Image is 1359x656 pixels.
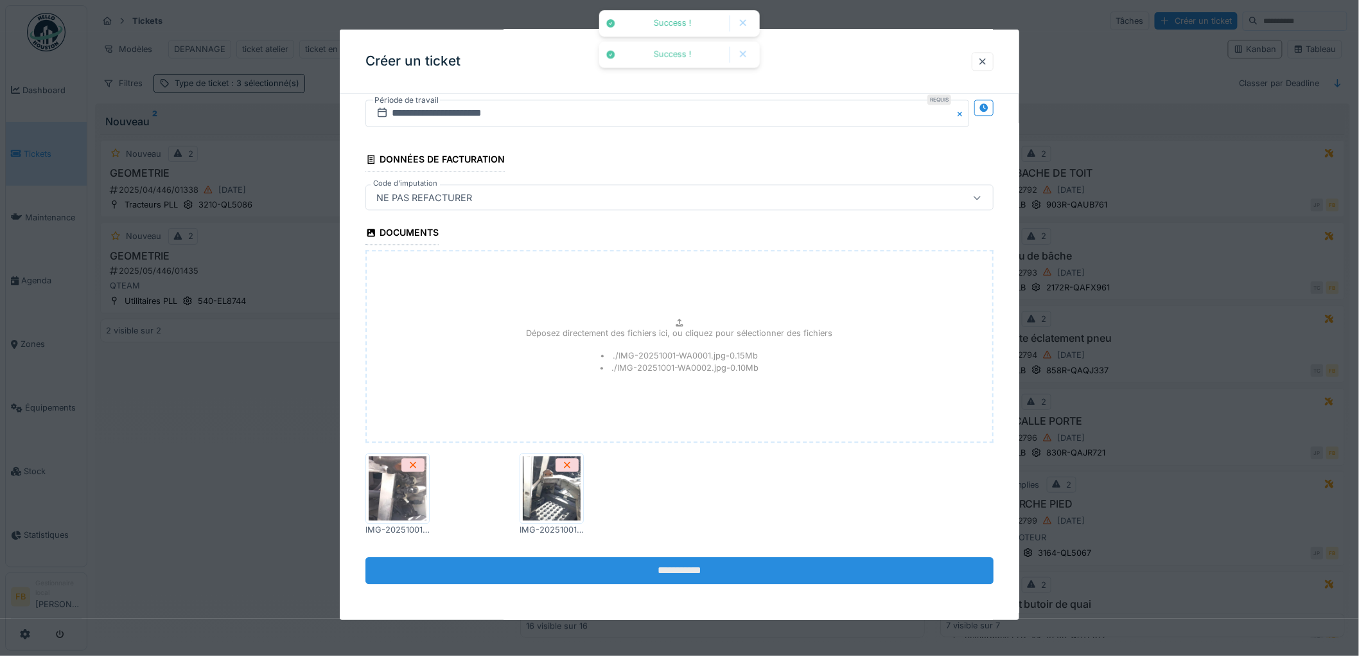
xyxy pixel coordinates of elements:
div: Success ! [622,49,723,60]
label: Code d'imputation [371,178,440,189]
div: IMG-20251001-WA0002.jpg [365,524,430,536]
p: Déposez directement des fichiers ici, ou cliquez pour sélectionner des fichiers [527,327,833,339]
div: NE PAS REFACTURER [371,190,477,204]
div: IMG-20251001-WA0001.jpg [520,524,584,536]
div: Requis [927,94,951,105]
img: ntbewiiy5zrx94ig971dn5koedq7 [369,456,426,520]
div: Documents [365,223,439,245]
li: ./IMG-20251001-WA0001.jpg - 0.15 Mb [601,350,758,362]
h3: Créer un ticket [365,53,460,69]
label: Période de travail [373,93,440,107]
div: Données de facturation [365,150,505,172]
img: j53e0u3v2a8dcpesaljkoqaecgqw [523,456,581,520]
button: Close [955,100,969,127]
li: ./IMG-20251001-WA0002.jpg - 0.10 Mb [601,362,759,374]
div: Success ! [622,18,723,29]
